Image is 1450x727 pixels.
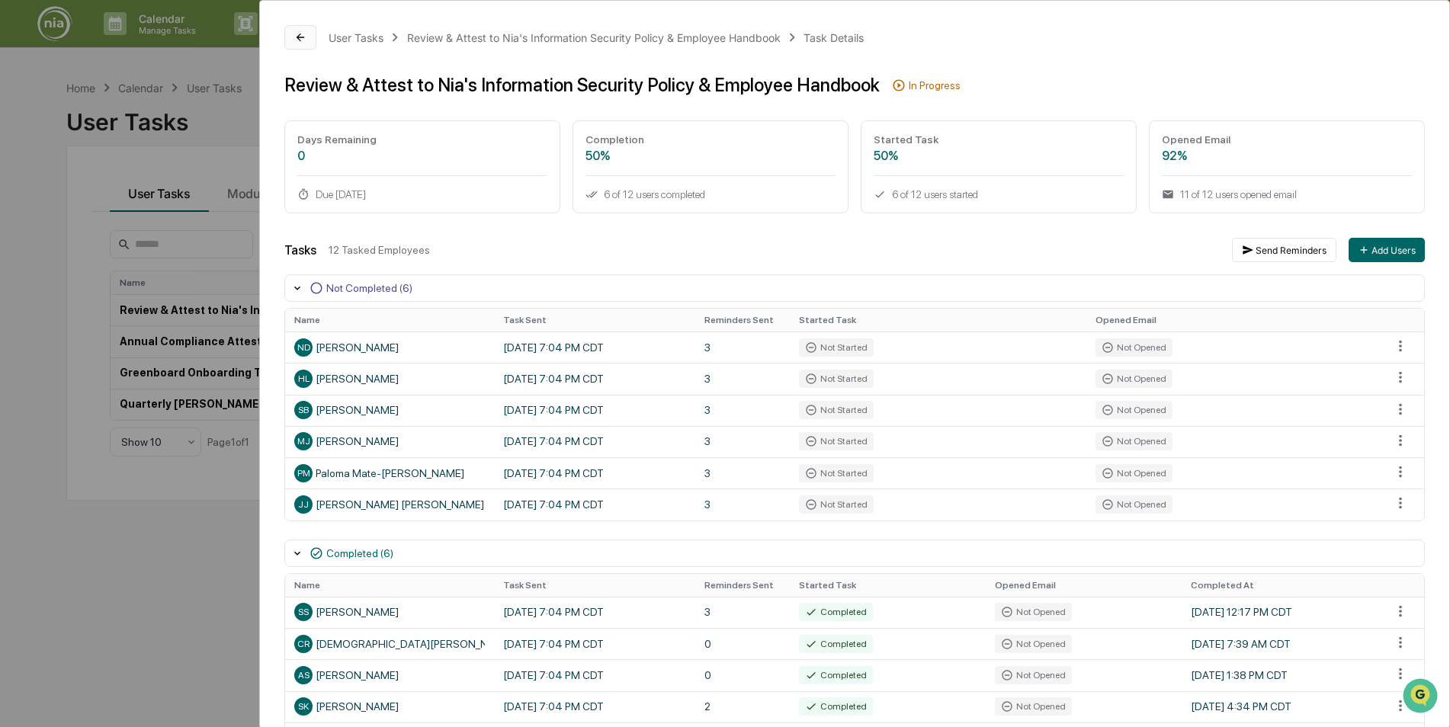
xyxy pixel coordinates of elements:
[152,258,184,270] span: Pylon
[284,243,316,258] div: Tasks
[494,457,695,488] td: [DATE] 7:04 PM CDT
[1349,238,1425,262] button: Add Users
[297,149,547,163] div: 0
[297,468,310,479] span: PM
[294,401,485,419] div: [PERSON_NAME]
[494,597,695,628] td: [DATE] 7:04 PM CDT
[494,363,695,394] td: [DATE] 7:04 PM CDT
[1182,574,1383,597] th: Completed At
[298,607,309,617] span: SS
[494,488,695,520] td: [DATE] 7:04 PM CDT
[1162,133,1412,146] div: Opened Email
[298,701,309,712] span: SK
[1096,432,1173,450] div: Not Opened
[494,426,695,457] td: [DATE] 7:04 PM CDT
[285,574,494,597] th: Name
[294,495,485,514] div: [PERSON_NAME] [PERSON_NAME]
[799,603,873,621] div: Completed
[799,697,873,716] div: Completed
[695,597,790,628] td: 3
[804,31,864,44] div: Task Details
[790,309,1086,331] th: Started Task
[1182,628,1383,659] td: [DATE] 7:39 AM CDT
[1182,597,1383,628] td: [DATE] 12:17 PM CDT
[995,666,1072,684] div: Not Opened
[15,223,27,235] div: 🔎
[1232,238,1336,262] button: Send Reminders
[1096,401,1173,419] div: Not Opened
[799,338,874,357] div: Not Started
[494,574,695,597] th: Task Sent
[1182,691,1383,722] td: [DATE] 4:34 PM CDT
[1182,659,1383,690] td: [DATE] 1:38 PM CDT
[695,331,790,363] td: 3
[104,186,195,213] a: 🗄️Attestations
[874,133,1124,146] div: Started Task
[585,188,836,200] div: 6 of 12 users completed
[297,133,547,146] div: Days Remaining
[297,188,547,200] div: Due [DATE]
[995,697,1072,716] div: Not Opened
[695,574,790,597] th: Reminders Sent
[329,244,1220,256] div: 12 Tasked Employees
[9,215,102,242] a: 🔎Data Lookup
[1162,188,1412,200] div: 11 of 12 users opened email
[494,691,695,722] td: [DATE] 7:04 PM CDT
[695,309,790,331] th: Reminders Sent
[585,149,836,163] div: 50%
[799,464,874,482] div: Not Started
[259,121,277,139] button: Start new chat
[30,192,98,207] span: Preclearance
[874,149,1124,163] div: 50%
[986,574,1182,597] th: Opened Email
[585,133,836,146] div: Completion
[326,547,393,559] div: Completed (6)
[126,192,189,207] span: Attestations
[294,464,485,482] div: Paloma Mate-[PERSON_NAME]
[15,194,27,206] div: 🖐️
[294,432,485,450] div: [PERSON_NAME]
[326,282,412,294] div: Not Completed (6)
[15,117,43,144] img: 1746055101610-c473b297-6a78-478c-a979-82029cc54cd1
[695,691,790,722] td: 2
[298,499,309,510] span: JJ
[294,697,485,716] div: [PERSON_NAME]
[494,309,695,331] th: Task Sent
[407,31,781,44] div: Review & Attest to Nia's Information Security Policy & Employee Handbook
[1096,370,1173,388] div: Not Opened
[297,342,310,353] span: ND
[799,666,873,684] div: Completed
[52,117,250,132] div: Start new chat
[298,670,310,681] span: AS
[995,603,1072,621] div: Not Opened
[294,603,485,621] div: [PERSON_NAME]
[494,628,695,659] td: [DATE] 7:04 PM CDT
[329,31,383,44] div: User Tasks
[30,221,96,236] span: Data Lookup
[107,258,184,270] a: Powered byPylon
[799,370,874,388] div: Not Started
[1096,464,1173,482] div: Not Opened
[995,635,1072,653] div: Not Opened
[695,395,790,426] td: 3
[294,666,485,684] div: [PERSON_NAME]
[695,426,790,457] td: 3
[111,194,123,206] div: 🗄️
[15,32,277,56] p: How can we help?
[695,659,790,690] td: 0
[294,370,485,388] div: [PERSON_NAME]
[298,405,309,415] span: SB
[1096,495,1173,514] div: Not Opened
[1086,309,1383,331] th: Opened Email
[52,132,193,144] div: We're available if you need us!
[799,635,873,653] div: Completed
[695,628,790,659] td: 0
[285,309,494,331] th: Name
[695,488,790,520] td: 3
[294,338,485,357] div: [PERSON_NAME]
[297,639,310,649] span: CR
[298,373,310,384] span: HL
[790,574,986,597] th: Started Task
[294,635,485,653] div: [DEMOGRAPHIC_DATA][PERSON_NAME]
